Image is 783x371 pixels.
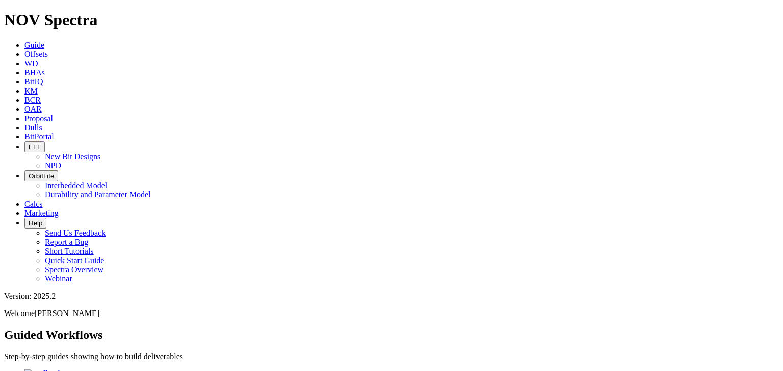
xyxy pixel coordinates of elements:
[24,132,54,141] a: BitPortal
[24,105,42,113] a: OAR
[45,181,107,190] a: Interbedded Model
[24,77,43,86] a: BitIQ
[24,50,48,59] a: Offsets
[45,229,106,237] a: Send Us Feedback
[4,292,779,301] div: Version: 2025.2
[24,87,38,95] a: KM
[45,247,94,255] a: Short Tutorials
[24,123,42,132] a: Dulls
[45,190,151,199] a: Durability and Parameter Model
[24,96,41,104] a: BCR
[45,265,103,274] a: Spectra Overview
[24,218,46,229] button: Help
[29,143,41,151] span: FTT
[45,256,104,265] a: Quick Start Guide
[24,41,44,49] a: Guide
[45,152,100,161] a: New Bit Designs
[4,11,779,30] h1: NOV Spectra
[24,199,43,208] a: Calcs
[4,328,779,342] h2: Guided Workflows
[45,274,72,283] a: Webinar
[24,209,59,217] a: Marketing
[24,59,38,68] a: WD
[24,114,53,123] a: Proposal
[4,309,779,318] p: Welcome
[24,141,45,152] button: FTT
[45,161,61,170] a: NPD
[29,219,42,227] span: Help
[4,352,779,361] p: Step-by-step guides showing how to build deliverables
[45,238,88,246] a: Report a Bug
[35,309,99,318] span: [PERSON_NAME]
[24,170,58,181] button: OrbitLite
[29,172,54,180] span: OrbitLite
[24,68,45,77] a: BHAs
